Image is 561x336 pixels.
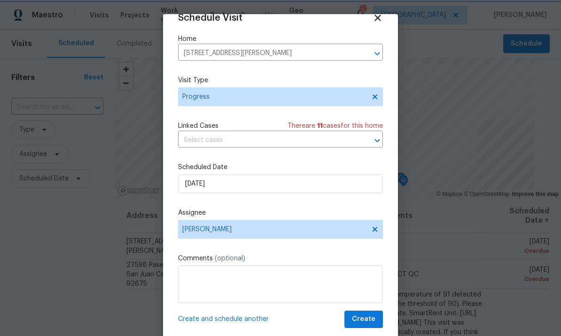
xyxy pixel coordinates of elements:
button: Open [371,134,384,147]
label: Scheduled Date [178,163,383,172]
span: Create [352,313,375,325]
span: Schedule Visit [178,13,242,23]
button: Create [344,311,383,328]
input: M/D/YYYY [178,174,383,193]
label: Visit Type [178,76,383,85]
input: Enter in an address [178,46,357,61]
span: 11 [317,123,323,129]
label: Home [178,34,383,44]
span: Progress [182,92,365,102]
span: Close [373,13,383,23]
span: (optional) [215,255,245,262]
button: Open [371,47,384,60]
span: [PERSON_NAME] [182,226,366,233]
label: Assignee [178,208,383,218]
span: Create and schedule another [178,314,269,324]
input: Select cases [178,133,357,148]
label: Comments [178,254,383,263]
span: There are case s for this home [288,121,383,131]
span: Linked Cases [178,121,218,131]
